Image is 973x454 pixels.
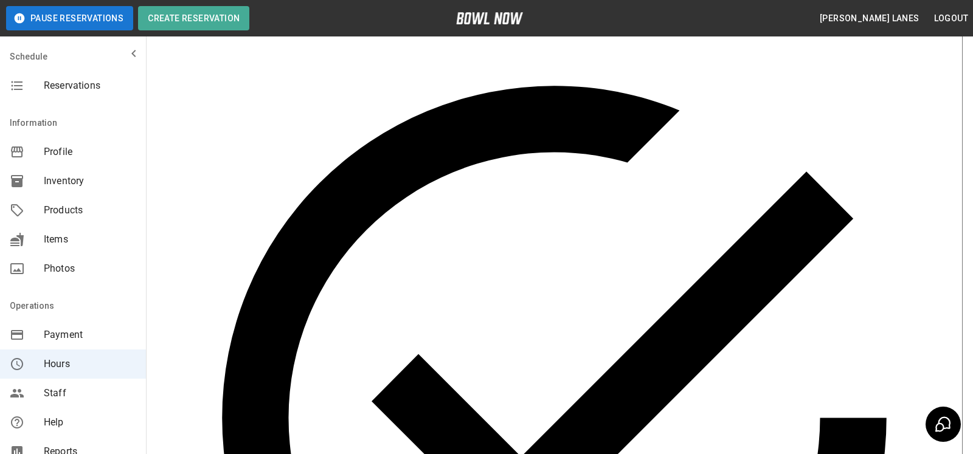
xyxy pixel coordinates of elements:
[44,415,136,430] span: Help
[44,174,136,188] span: Inventory
[6,6,133,30] button: Pause Reservations
[815,7,924,30] button: [PERSON_NAME] Lanes
[44,261,136,276] span: Photos
[44,78,136,93] span: Reservations
[44,145,136,159] span: Profile
[44,328,136,342] span: Payment
[44,357,136,371] span: Hours
[456,12,523,24] img: logo
[138,6,249,30] button: Create Reservation
[44,203,136,218] span: Products
[44,232,136,247] span: Items
[44,386,136,401] span: Staff
[929,7,973,30] button: Logout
